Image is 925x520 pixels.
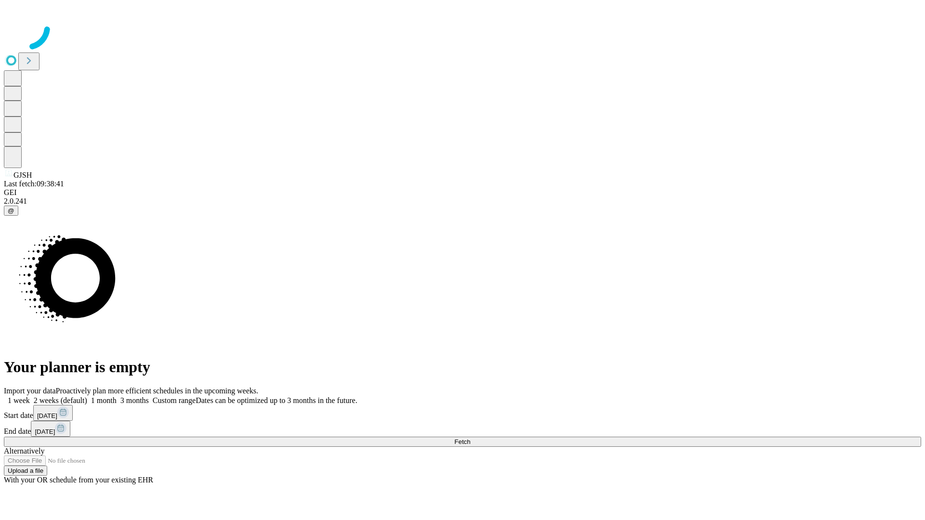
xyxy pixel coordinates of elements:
[33,405,73,421] button: [DATE]
[120,396,149,404] span: 3 months
[4,405,921,421] div: Start date
[4,358,921,376] h1: Your planner is empty
[35,428,55,435] span: [DATE]
[4,476,153,484] span: With your OR schedule from your existing EHR
[4,180,64,188] span: Last fetch: 09:38:41
[4,188,921,197] div: GEI
[4,206,18,216] button: @
[8,207,14,214] span: @
[153,396,196,404] span: Custom range
[196,396,357,404] span: Dates can be optimized up to 3 months in the future.
[34,396,87,404] span: 2 weeks (default)
[56,387,258,395] span: Proactively plan more efficient schedules in the upcoming weeks.
[13,171,32,179] span: GJSH
[454,438,470,445] span: Fetch
[91,396,117,404] span: 1 month
[4,447,44,455] span: Alternatively
[4,421,921,437] div: End date
[4,197,921,206] div: 2.0.241
[8,396,30,404] span: 1 week
[4,437,921,447] button: Fetch
[37,412,57,419] span: [DATE]
[4,387,56,395] span: Import your data
[4,466,47,476] button: Upload a file
[31,421,70,437] button: [DATE]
